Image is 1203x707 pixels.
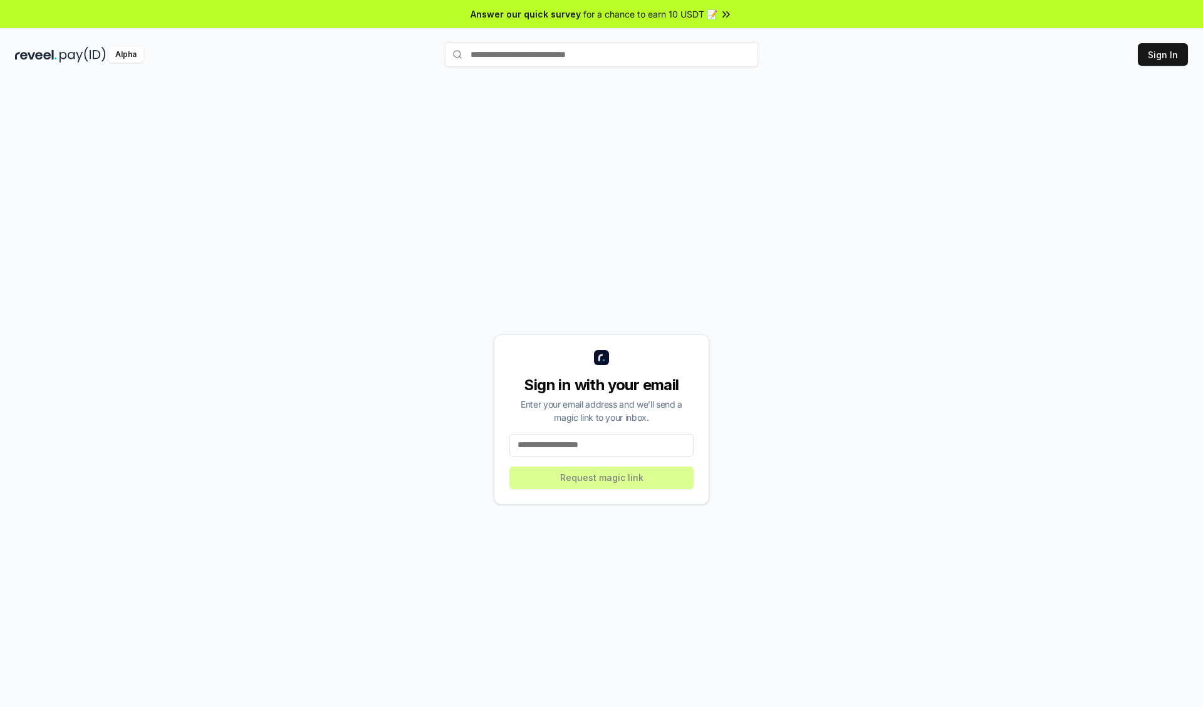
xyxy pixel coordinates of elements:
img: pay_id [60,47,106,63]
div: Enter your email address and we’ll send a magic link to your inbox. [509,398,694,424]
button: Sign In [1138,43,1188,66]
span: for a chance to earn 10 USDT 📝 [583,8,717,21]
span: Answer our quick survey [471,8,581,21]
img: logo_small [594,350,609,365]
img: reveel_dark [15,47,57,63]
div: Sign in with your email [509,375,694,395]
div: Alpha [108,47,143,63]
